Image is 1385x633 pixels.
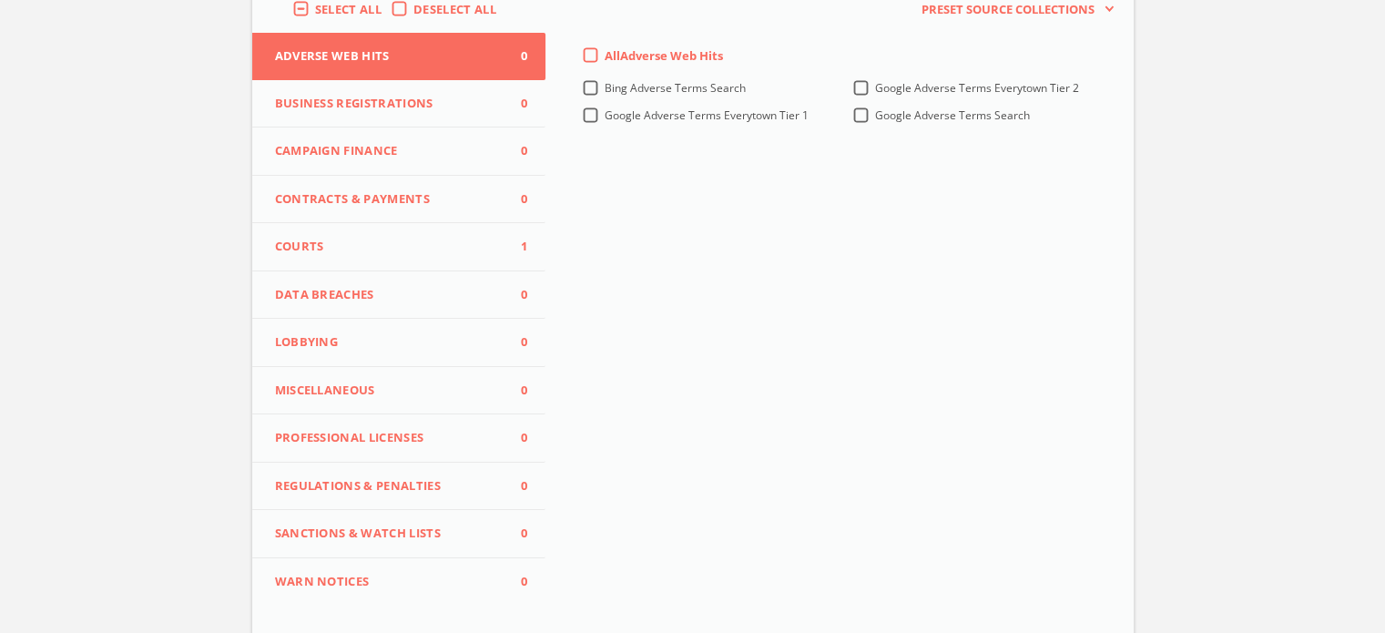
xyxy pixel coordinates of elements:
[500,95,527,113] span: 0
[875,107,1030,123] span: Google Adverse Terms Search
[252,558,546,606] button: WARN Notices0
[605,107,809,123] span: Google Adverse Terms Everytown Tier 1
[500,142,527,160] span: 0
[500,333,527,352] span: 0
[275,47,501,66] span: Adverse Web Hits
[275,333,501,352] span: Lobbying
[413,1,496,17] span: Deselect All
[252,176,546,224] button: Contracts & Payments0
[912,1,1104,19] span: Preset Source Collections
[605,47,723,64] span: All Adverse Web Hits
[275,477,501,495] span: Regulations & Penalties
[275,95,501,113] span: Business Registrations
[275,142,501,160] span: Campaign Finance
[275,525,501,543] span: Sanctions & Watch Lists
[500,286,527,304] span: 0
[275,382,501,400] span: Miscellaneous
[252,33,546,80] button: Adverse Web Hits0
[252,223,546,271] button: Courts1
[275,286,501,304] span: Data Breaches
[275,573,501,591] span: WARN Notices
[500,573,527,591] span: 0
[500,429,527,447] span: 0
[500,47,527,66] span: 0
[500,525,527,543] span: 0
[275,190,501,209] span: Contracts & Payments
[252,271,546,320] button: Data Breaches0
[252,128,546,176] button: Campaign Finance0
[605,80,746,96] span: Bing Adverse Terms Search
[252,367,546,415] button: Miscellaneous0
[500,190,527,209] span: 0
[252,510,546,558] button: Sanctions & Watch Lists0
[252,414,546,463] button: Professional Licenses0
[500,382,527,400] span: 0
[275,429,501,447] span: Professional Licenses
[315,1,382,17] span: Select All
[875,80,1079,96] span: Google Adverse Terms Everytown Tier 2
[500,477,527,495] span: 0
[252,463,546,511] button: Regulations & Penalties0
[252,80,546,128] button: Business Registrations0
[912,1,1115,19] button: Preset Source Collections
[252,319,546,367] button: Lobbying0
[275,238,501,256] span: Courts
[500,238,527,256] span: 1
